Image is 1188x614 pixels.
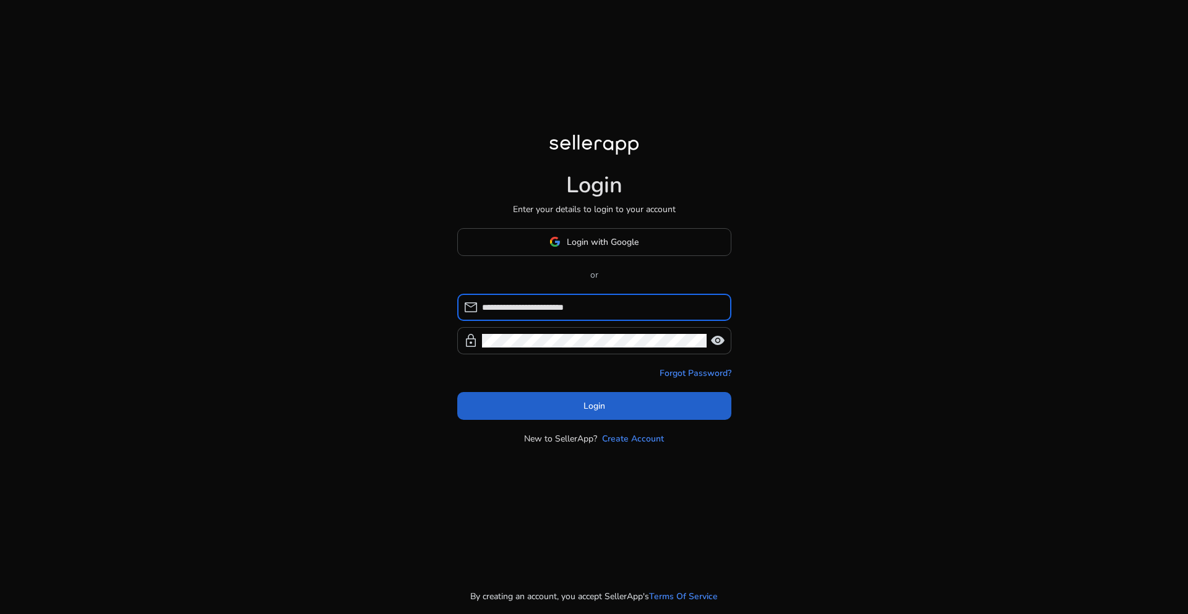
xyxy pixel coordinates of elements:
span: Login [583,399,605,412]
p: or [457,268,731,281]
span: Login with Google [567,236,639,249]
span: visibility [710,333,725,348]
button: Login [457,392,731,420]
a: Forgot Password? [660,367,731,380]
span: lock [463,333,478,348]
img: google-logo.svg [549,236,561,247]
p: Enter your details to login to your account [513,203,676,216]
button: Login with Google [457,228,731,256]
a: Terms Of Service [649,590,718,603]
p: New to SellerApp? [524,432,597,445]
a: Create Account [602,432,664,445]
span: mail [463,300,478,315]
h1: Login [566,172,622,198]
